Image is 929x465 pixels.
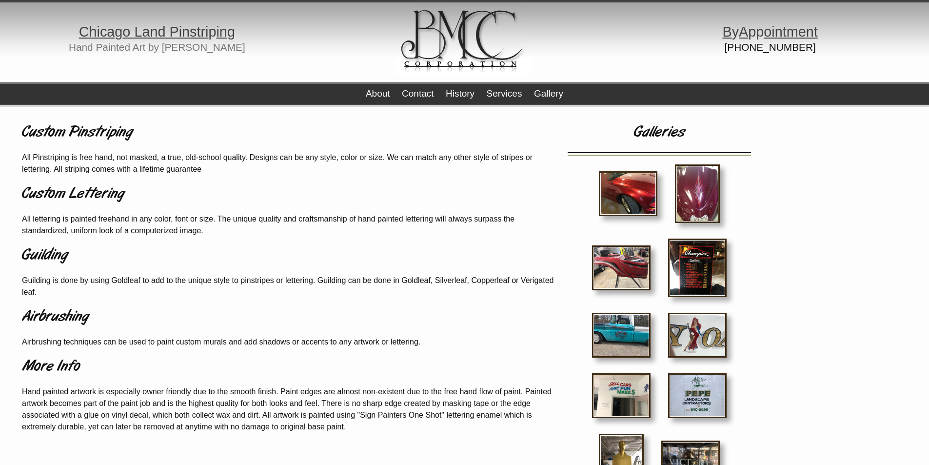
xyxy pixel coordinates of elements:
span: B [722,24,731,40]
a: Custom Lettering [22,182,554,206]
a: Custom Pinstriping [22,121,554,144]
a: About [366,88,390,99]
img: IMG_2395.jpg [668,373,727,418]
span: A [739,24,748,40]
img: IMG_4294.jpg [668,239,727,297]
a: Gallery [534,88,563,99]
span: o Land Pinstri [122,24,208,40]
p: All lettering is painted freehand in any color, font or size. The unique quality and craftsmanshi... [22,213,554,237]
p: Airbrushing techniques can be used to paint custom murals and add shadows or accents to any artwo... [22,336,554,348]
span: in [216,24,227,40]
p: All Pinstriping is free hand, not masked, a true, old-school quality. Designs can be any style, c... [22,152,554,175]
img: IMG_2632.jpg [592,245,651,290]
img: logo.gif [395,2,532,75]
h1: g p g [7,27,307,37]
img: IMG_3465.jpg [592,313,651,358]
p: Hand painted artwork is especially owner friendly due to the smooth finish. Paint edges are almos... [22,386,554,433]
h1: y pp [620,27,920,37]
a: History [446,88,474,99]
span: Chica [79,24,115,40]
img: IMG_1688.JPG [599,171,657,216]
h1: More Info [22,355,554,379]
h2: Hand Painted Art by [PERSON_NAME] [7,44,307,51]
a: Guilding [22,244,554,267]
a: Airbrushing [22,305,554,329]
img: 29383.JPG [675,164,720,223]
span: ointment [764,24,817,40]
p: Guilding is done by using Goldleaf to add to the unique style to pinstripes or lettering. Guildin... [22,275,554,298]
a: Services [487,88,522,99]
h1: Galleries [562,121,757,144]
a: Contact [402,88,434,99]
img: IMG_3795.jpg [592,373,651,418]
a: [PHONE_NUMBER] [725,41,816,53]
img: IMG_2550.jpg [668,313,727,358]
